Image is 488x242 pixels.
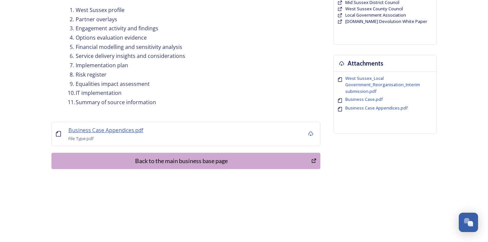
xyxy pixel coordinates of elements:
li: Partner overlays [68,16,312,23]
div: Back to the main business base page [55,156,308,165]
li: West Sussex profile [68,6,312,14]
a: Local Government Association [345,12,406,18]
li: Service delivery insights and considerations [68,52,312,60]
button: Back to the main business base page [51,153,320,169]
li: Equalities impact assessment [68,80,312,88]
li: Options evaluation evidence [68,34,312,42]
li: Engagement activity and findings [68,25,312,32]
li: Implementation plan [68,62,312,69]
li: IT implementation [68,89,312,97]
span: Business Case Appendices.pdf [345,105,408,111]
li: Financial modelling and sensitivity analysis [68,43,312,51]
h3: Attachments [348,59,383,68]
span: File Type: pdf [68,135,94,141]
span: [DOMAIN_NAME] Devolution White Paper [345,18,427,24]
li: Risk register [68,71,312,79]
a: Business Case Appendices.pdf [68,126,143,134]
span: Business Case.pdf [345,96,383,102]
a: [DOMAIN_NAME] Devolution White Paper [345,18,427,25]
a: West Sussex County Council [345,6,403,12]
button: Open Chat [459,213,478,232]
span: West Sussex_Local Government_Reorganisation_Interim submission.pdf [345,75,420,94]
li: Summary of source information [68,99,312,106]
